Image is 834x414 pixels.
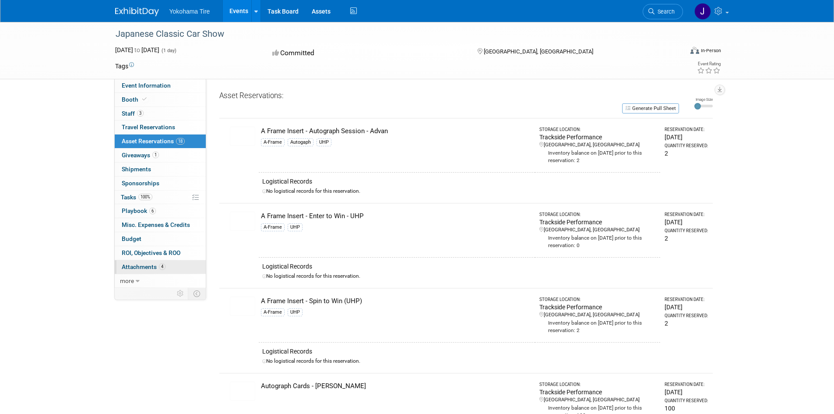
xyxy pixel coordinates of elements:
span: to [133,46,141,53]
a: Shipments [115,163,206,176]
a: Sponsorships [115,177,206,190]
div: A Frame Insert - Spin to Win (UHP) [261,297,531,306]
div: Japanese Classic Car Show [113,26,670,42]
td: Personalize Event Tab Strip [173,288,188,299]
div: Reservation Date: [665,127,709,133]
div: [GEOGRAPHIC_DATA], [GEOGRAPHIC_DATA] [539,311,657,318]
div: Trackside Performance [539,218,657,226]
div: Reservation Date: [665,212,709,218]
div: No logistical records for this reservation. [262,272,657,280]
span: (1 day) [161,48,176,53]
div: Trackside Performance [539,388,657,396]
div: Inventory balance on [DATE] prior to this reservation: 0 [539,234,657,249]
span: 100% [138,194,152,200]
div: Logistical Records [262,177,657,186]
div: Event Format [631,46,721,59]
a: Travel Reservations [115,120,206,134]
span: Asset Reservations [122,138,185,145]
img: View Images [230,212,255,231]
img: Format-Inperson.png [690,47,699,54]
span: Misc. Expenses & Credits [122,221,190,228]
div: Logistical Records [262,347,657,356]
div: Storage Location: [539,212,657,218]
span: 3 [137,110,144,117]
div: 100 [665,404,709,413]
div: A-Frame [261,223,285,231]
img: View Images [230,127,255,146]
div: Autograph Cards - [PERSON_NAME] [261,382,531,391]
div: Inventory balance on [DATE] prior to this reservation: 2 [539,318,657,334]
div: A Frame Insert - Enter to Win - UHP [261,212,531,221]
span: Shipments [122,166,151,173]
div: [DATE] [665,303,709,311]
div: 2 [665,234,709,243]
a: more [115,274,206,288]
a: Giveaways1 [115,149,206,162]
span: 4 [159,263,165,270]
span: Event Information [122,82,171,89]
a: ROI, Objectives & ROO [115,246,206,260]
img: View Images [230,382,255,401]
div: A-Frame [261,138,285,146]
span: [GEOGRAPHIC_DATA], [GEOGRAPHIC_DATA] [484,48,593,55]
span: [DATE] [DATE] [115,46,159,53]
div: Autogaph [288,138,313,146]
div: 2 [665,319,709,328]
td: Toggle Event Tabs [188,288,206,299]
div: Quantity Reserved: [665,313,709,319]
a: Playbook6 [115,204,206,218]
span: Staff [122,110,144,117]
img: View Images [230,297,255,316]
td: Tags [115,62,134,71]
div: UHP [317,138,331,146]
div: Image Size [694,97,713,102]
span: Search [655,8,675,15]
span: Travel Reservations [122,124,175,131]
div: [DATE] [665,218,709,226]
div: Committed [270,46,463,61]
div: [GEOGRAPHIC_DATA], [GEOGRAPHIC_DATA] [539,226,657,234]
span: 18 [176,138,185,145]
div: Storage Location: [539,382,657,388]
div: Asset Reservations: [219,91,675,103]
div: [DATE] [665,133,709,142]
span: ROI, Objectives & ROO [122,249,180,256]
i: Booth reservation complete [142,97,147,102]
a: Misc. Expenses & Credits [115,218,206,232]
div: Quantity Reserved: [665,143,709,149]
div: UHP [288,223,303,231]
span: 1 [152,152,159,158]
img: Jason Heath [694,3,711,20]
a: Attachments4 [115,260,206,274]
div: No logistical records for this reservation. [262,188,657,195]
span: Yokohama Tire [169,8,210,15]
a: Booth [115,93,206,106]
div: [DATE] [665,388,709,396]
div: Trackside Performance [539,303,657,311]
a: Asset Reservations18 [115,134,206,148]
div: [GEOGRAPHIC_DATA], [GEOGRAPHIC_DATA] [539,142,657,149]
div: UHP [288,308,303,316]
span: Playbook [122,207,156,214]
a: Event Information [115,79,206,92]
a: Budget [115,232,206,246]
span: Tasks [121,194,152,201]
span: more [120,277,134,284]
div: Inventory balance on [DATE] prior to this reservation: 2 [539,149,657,164]
a: Staff3 [115,107,206,120]
div: No logistical records for this reservation. [262,357,657,365]
div: [GEOGRAPHIC_DATA], [GEOGRAPHIC_DATA] [539,396,657,403]
a: Search [643,4,683,19]
span: Attachments [122,263,165,270]
div: 2 [665,149,709,158]
div: Storage Location: [539,127,657,133]
span: 6 [149,208,156,214]
span: Sponsorships [122,180,159,187]
img: ExhibitDay [115,7,159,16]
div: A Frame Insert - Autograph Session - Advan [261,127,531,136]
span: Booth [122,96,148,103]
button: Generate Pull Sheet [622,103,679,113]
div: Event Rating [697,62,721,66]
div: A-Frame [261,308,285,316]
span: Giveaways [122,152,159,159]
